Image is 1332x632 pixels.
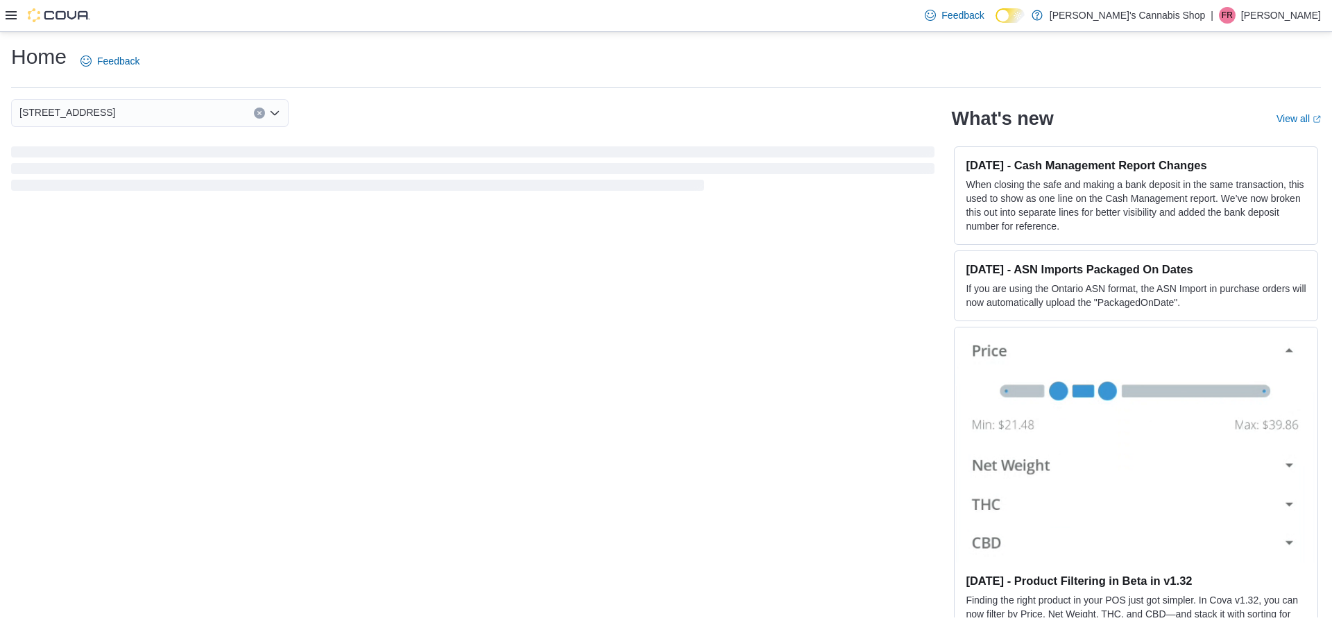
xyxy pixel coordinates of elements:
img: Cova [28,8,90,22]
a: Feedback [919,1,989,29]
div: Felicia Roy [1219,7,1236,24]
p: [PERSON_NAME]'s Cannabis Shop [1050,7,1205,24]
input: Dark Mode [996,8,1025,23]
h3: [DATE] - Cash Management Report Changes [966,158,1306,172]
p: When closing the safe and making a bank deposit in the same transaction, this used to show as one... [966,178,1306,233]
span: FR [1222,7,1233,24]
a: Feedback [75,47,145,75]
span: Loading [11,149,934,194]
h3: [DATE] - Product Filtering in Beta in v1.32 [966,574,1306,588]
a: View allExternal link [1276,113,1321,124]
h2: What's new [951,108,1053,130]
p: If you are using the Ontario ASN format, the ASN Import in purchase orders will now automatically... [966,282,1306,309]
span: Feedback [941,8,984,22]
p: [PERSON_NAME] [1241,7,1321,24]
svg: External link [1313,115,1321,123]
h1: Home [11,43,67,71]
span: [STREET_ADDRESS] [19,104,115,121]
p: | [1211,7,1213,24]
button: Clear input [254,108,265,119]
h3: [DATE] - ASN Imports Packaged On Dates [966,262,1306,276]
button: Open list of options [269,108,280,119]
span: Feedback [97,54,139,68]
